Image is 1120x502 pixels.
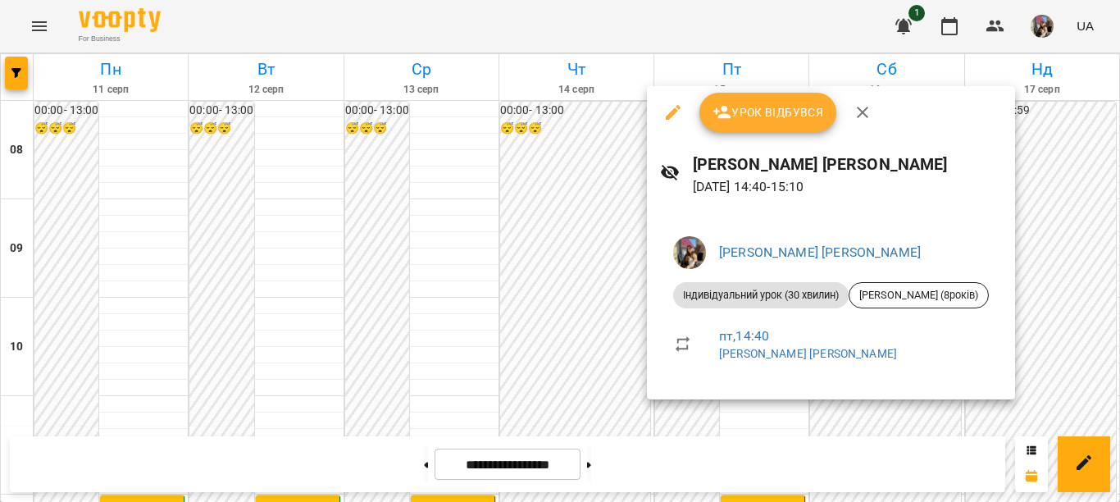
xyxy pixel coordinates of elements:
p: [DATE] 14:40 - 15:10 [693,177,1002,197]
a: [PERSON_NAME] [PERSON_NAME] [719,244,921,260]
span: [PERSON_NAME] (8років) [849,288,988,303]
h6: [PERSON_NAME] [PERSON_NAME] [693,152,1002,177]
div: [PERSON_NAME] (8років) [849,282,989,308]
img: 497ea43cfcb3904c6063eaf45c227171.jpeg [673,236,706,269]
span: Урок відбувся [713,103,824,122]
a: [PERSON_NAME] [PERSON_NAME] [719,347,897,360]
a: пт , 14:40 [719,328,769,344]
span: Індивідуальний урок (30 хвилин) [673,288,849,303]
button: Урок відбувся [699,93,837,132]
